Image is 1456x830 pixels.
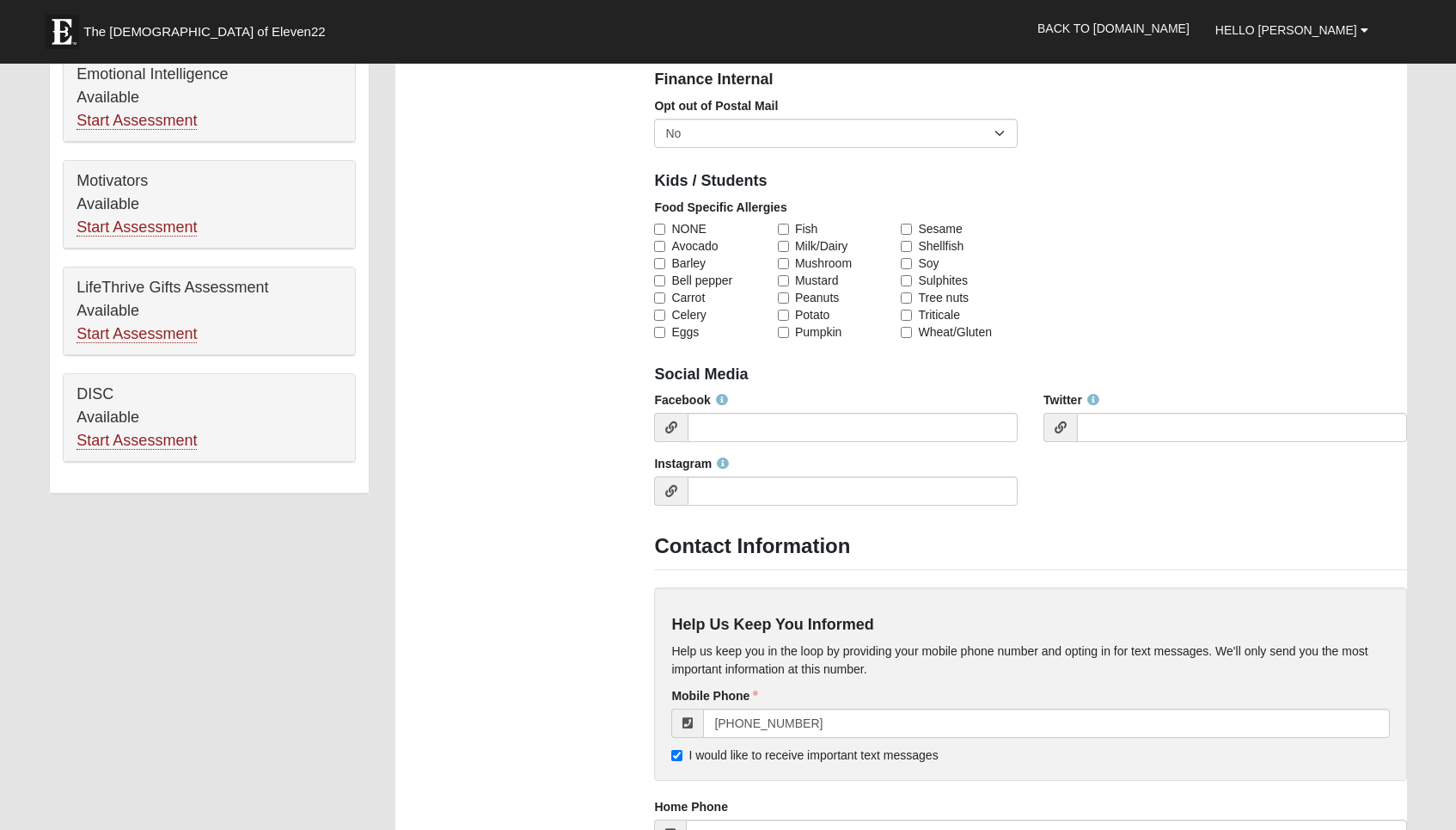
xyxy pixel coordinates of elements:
[36,6,380,49] a: The [DEMOGRAPHIC_DATA] of Eleven22
[76,112,197,130] a: Start Assessment
[795,323,841,341] span: Pumpkin
[778,310,789,321] input: Potato
[778,327,789,338] input: Pumpkin
[654,366,1406,384] h4: Social Media
[64,54,354,142] div: Emotional Intelligence Available
[654,798,728,815] label: Home Phone
[654,391,727,409] label: Facebook
[83,23,325,40] span: The [DEMOGRAPHIC_DATA] of Eleven22
[654,172,1406,191] h4: Kids / Students
[671,220,706,237] span: NONE
[671,272,732,289] span: Bell pepper
[918,237,964,255] span: Shellfish
[1025,7,1202,50] a: Back to [DOMAIN_NAME]
[654,310,665,321] input: Celery
[1043,391,1099,409] label: Twitter
[918,220,962,237] span: Sesame
[778,224,789,235] input: Fish
[795,272,839,289] span: Mustard
[1202,9,1381,52] a: Hello [PERSON_NAME]
[654,241,665,252] input: Avocado
[654,534,1406,559] h3: Contact Information
[901,224,912,235] input: Sesame
[654,258,665,269] input: Barley
[654,71,1406,89] h4: Finance Internal
[901,310,912,321] input: Triticale
[671,750,682,761] input: I would like to receive important text messages
[901,275,912,286] input: Sulphites
[901,241,912,252] input: Shellfish
[778,258,789,269] input: Mushroom
[654,292,665,304] input: Carrot
[76,432,197,450] a: Start Assessment
[671,237,718,255] span: Avocado
[671,306,706,323] span: Celery
[795,289,839,306] span: Peanuts
[671,255,706,272] span: Barley
[671,289,705,306] span: Carrot
[918,272,968,289] span: Sulphites
[64,161,354,249] div: Motivators Available
[654,455,729,472] label: Instagram
[901,327,912,338] input: Wheat/Gluten
[688,748,938,762] span: I would like to receive important text messages
[1215,23,1357,37] span: Hello [PERSON_NAME]
[901,258,912,269] input: Soy
[918,306,960,323] span: Triticale
[918,323,992,341] span: Wheat/Gluten
[918,289,969,306] span: Tree nuts
[671,616,1389,635] h4: Help Us Keep You Informed
[76,325,197,343] a: Start Assessment
[654,327,665,338] input: Eggs
[671,687,758,704] label: Mobile Phone
[778,241,789,252] input: Milk/Dairy
[795,255,852,272] span: Mushroom
[671,323,699,341] span: Eggs
[901,292,912,304] input: Tree nuts
[795,306,829,323] span: Potato
[654,224,665,235] input: NONE
[795,220,817,237] span: Fish
[671,642,1389,679] p: Help us keep you in the loop by providing your mobile phone number and opting in for text message...
[654,97,778,114] label: Opt out of Postal Mail
[778,292,789,304] input: Peanuts
[918,255,939,272] span: Soy
[654,199,786,216] label: Food Specific Allergies
[795,237,847,255] span: Milk/Dairy
[654,275,665,286] input: Bell pepper
[76,218,197,237] a: Start Assessment
[45,15,79,49] img: Eleven22 logo
[64,374,354,462] div: DISC Available
[64,267,354,355] div: LifeThrive Gifts Assessment Available
[778,275,789,286] input: Mustard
